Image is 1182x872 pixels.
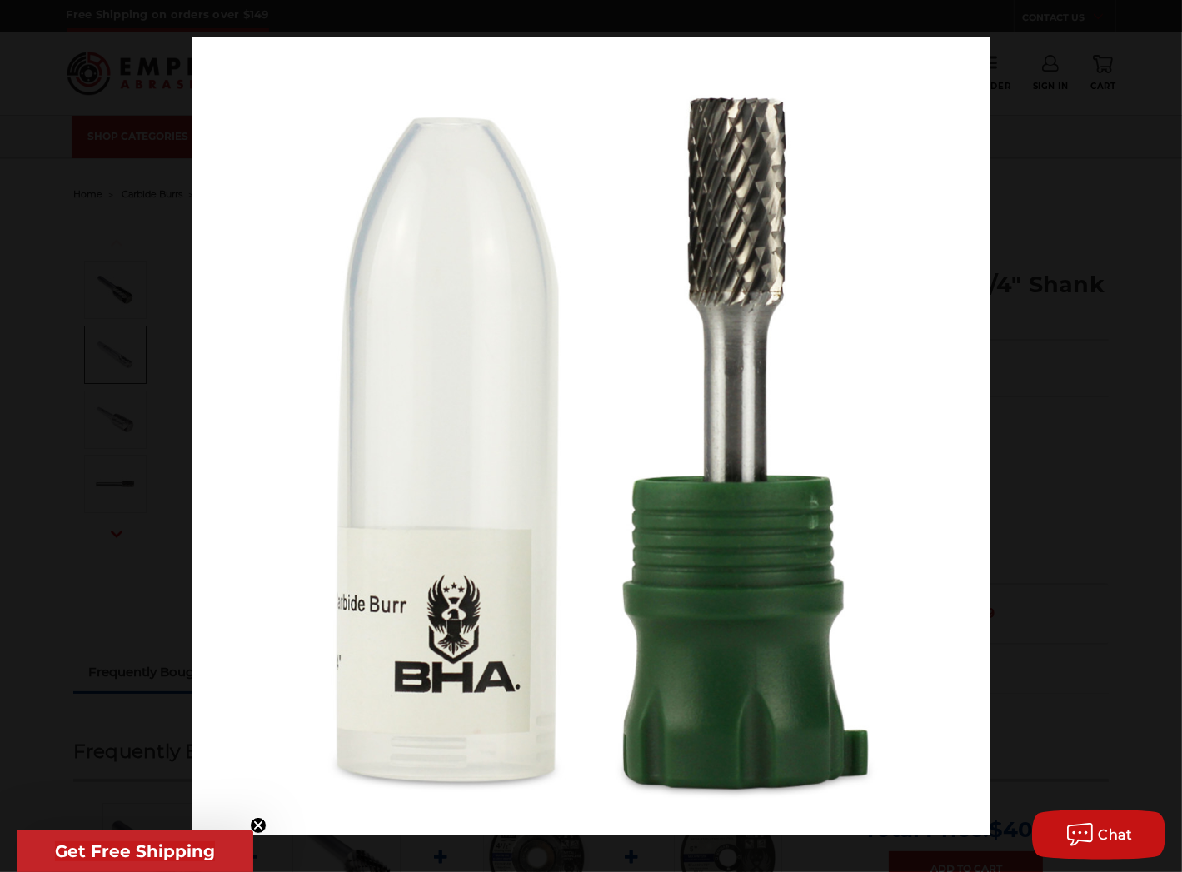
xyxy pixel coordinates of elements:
[250,817,267,834] button: Close teaser
[17,830,253,872] div: Get Free ShippingClose teaser
[1099,827,1133,843] span: Chat
[55,841,215,861] span: Get Free Shipping
[192,37,990,835] img: SB-3-double-cut-carbide-burr-cylinder-end-cut-single__70713.1680561515.jpg
[1032,810,1165,860] button: Chat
